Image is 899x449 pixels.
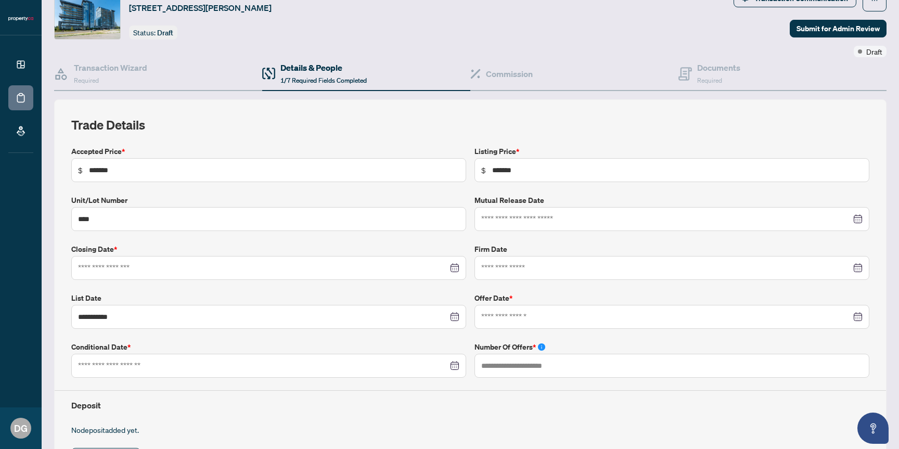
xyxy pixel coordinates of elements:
span: Required [697,76,722,84]
label: Accepted Price [71,146,466,157]
span: Draft [157,28,173,37]
label: Offer Date [474,292,869,304]
span: Submit for Admin Review [797,20,880,37]
span: Draft [866,46,882,57]
img: logo [8,16,33,22]
label: Firm Date [474,243,869,255]
span: 1/7 Required Fields Completed [280,76,367,84]
span: DG [14,421,28,435]
h4: Deposit [71,399,869,412]
label: Unit/Lot Number [71,195,466,206]
h4: Transaction Wizard [74,61,147,74]
h4: Details & People [280,61,367,74]
span: [STREET_ADDRESS][PERSON_NAME] [129,2,272,14]
span: No deposit added yet. [71,425,139,434]
div: Status: [129,25,177,40]
h2: Trade Details [71,117,869,133]
span: Required [74,76,99,84]
button: Submit for Admin Review [790,20,887,37]
h4: Commission [486,68,533,80]
span: info-circle [538,343,545,351]
label: Listing Price [474,146,869,157]
button: Open asap [857,413,889,444]
label: Conditional Date [71,341,466,353]
label: List Date [71,292,466,304]
span: $ [481,164,486,176]
span: $ [78,164,83,176]
label: Number of offers [474,341,869,353]
label: Mutual Release Date [474,195,869,206]
label: Closing Date [71,243,466,255]
h4: Documents [697,61,740,74]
